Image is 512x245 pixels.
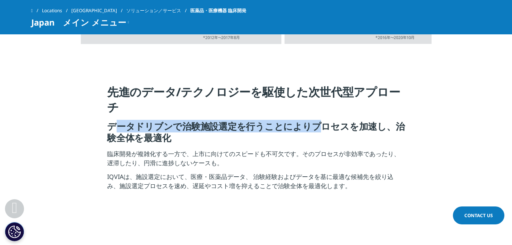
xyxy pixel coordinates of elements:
[107,149,405,172] p: 臨床開発が複雑化する一方で、上市に向けてのスピードも不可欠です。そのプロセスが非効率であったり、遅滞したり、円滑に進捗しないケースも。
[5,222,24,241] button: Cookie 設定
[190,4,246,18] span: 医薬品・医療機器 臨床開発
[42,4,71,18] a: Locations
[453,206,504,224] a: Contact Us
[71,4,126,18] a: [GEOGRAPHIC_DATA]
[464,212,493,219] span: Contact Us
[107,121,405,149] h5: データドリブンで治験施設選定を行うことによりプロセスを加速し、治験全体を最適化
[107,172,405,195] p: IQVIAは、施設選定において、医療・医薬品データ、 治験経験およびデータを基に最適な候補先を絞り込み、施設選定プロセスを速め、遅延やコスト増を抑えることで治験全体を最適化します。
[31,18,126,27] span: Japan メイン メニュー
[126,4,190,18] a: ソリューション／サービス
[107,84,405,121] h4: 先進のデータ/テクノロジーを駆使した次世代型アプローチ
